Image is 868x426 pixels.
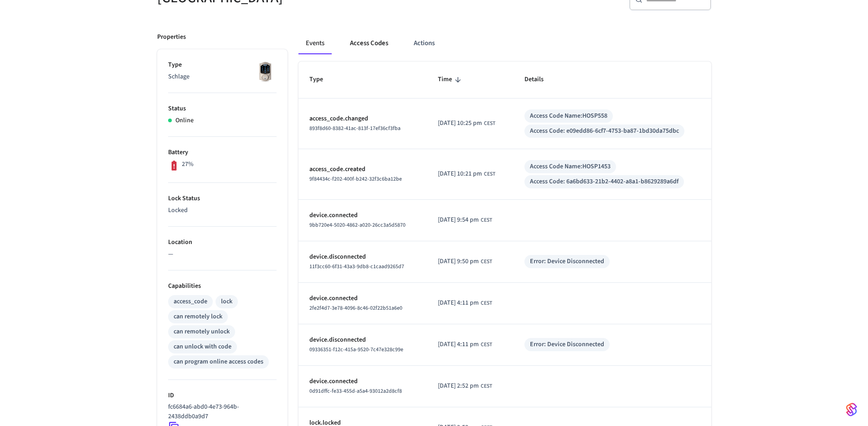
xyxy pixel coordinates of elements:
p: device.disconnected [309,335,416,345]
p: Locked [168,206,277,215]
span: Time [438,73,464,87]
span: [DATE] 10:25 pm [438,119,482,128]
span: [DATE] 2:52 pm [438,381,479,391]
button: Events [298,32,332,54]
div: Europe/Zagreb [438,169,495,179]
img: Schlage Sense Smart Deadbolt with Camelot Trim, Front [254,60,277,83]
p: Schlage [168,72,277,82]
div: Access Code Name: HOSP558 [530,111,607,121]
p: Status [168,104,277,114]
span: CEST [484,119,495,128]
span: [DATE] 4:11 pm [438,298,479,308]
span: [DATE] 9:50 pm [438,257,479,266]
div: can program online access codes [174,357,263,367]
span: 9f84434c-f202-400f-b242-32f3c6ba12be [309,175,402,183]
div: lock [221,297,232,307]
span: CEST [481,258,492,266]
div: Europe/Zagreb [438,340,492,349]
div: Access Code: 6a6bd633-21b2-4402-a8a1-b8629289a6df [530,177,678,187]
p: device.connected [309,377,416,386]
button: Access Codes [343,32,395,54]
span: [DATE] 4:11 pm [438,340,479,349]
span: CEST [484,170,495,178]
div: Error: Device Disconnected [530,257,604,266]
div: can remotely unlock [174,327,230,337]
span: 11f3cc60-6f31-43a3-9db8-c1caad9265d7 [309,263,404,270]
div: ant example [298,32,711,54]
p: device.connected [309,211,416,220]
p: Location [168,238,277,247]
p: device.disconnected [309,252,416,262]
img: SeamLogoGradient.69752ec5.svg [846,402,857,417]
span: [DATE] 9:54 pm [438,215,479,225]
p: ID [168,391,277,400]
p: Properties [157,32,186,42]
div: Europe/Zagreb [438,298,492,308]
div: Europe/Zagreb [438,119,495,128]
p: 27% [182,160,194,169]
span: 0d91dffc-fe33-455d-a5a4-93012a2d8cf8 [309,387,402,395]
p: Online [175,116,194,125]
div: Access Code Name: HOSP1453 [530,162,611,171]
p: access_code.created [309,165,416,174]
span: CEST [481,382,492,390]
span: Details [524,73,555,87]
div: Europe/Zagreb [438,257,492,266]
span: [DATE] 10:21 pm [438,169,482,179]
p: Battery [168,148,277,157]
div: Error: Device Disconnected [530,340,604,349]
div: Access Code: e09edd86-6cf7-4753-ba87-1bd30da75dbc [530,126,679,136]
span: 9bb720e4-5020-4862-a020-26cc3a5d5870 [309,221,406,229]
button: Actions [406,32,442,54]
div: access_code [174,297,207,307]
div: Europe/Zagreb [438,381,492,391]
span: 893f8d60-8382-41ac-813f-17ef36cf3fba [309,125,401,132]
div: can unlock with code [174,342,231,352]
span: CEST [481,216,492,224]
div: can remotely lock [174,312,222,322]
span: 2fe2f4d7-3e78-4096-8c46-02f22b51a6e0 [309,304,402,312]
span: CEST [481,341,492,349]
div: Europe/Zagreb [438,215,492,225]
span: CEST [481,299,492,307]
span: Type [309,73,335,87]
p: Capabilities [168,281,277,291]
p: — [168,249,277,259]
span: 09336351-f12c-415a-9520-7c47e328c99e [309,346,403,353]
p: access_code.changed [309,114,416,124]
p: Type [168,60,277,70]
p: Lock Status [168,194,277,203]
p: device.connected [309,294,416,303]
p: fc6684a6-abd0-4e73-964b-2438ddb0a9d7 [168,402,273,421]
